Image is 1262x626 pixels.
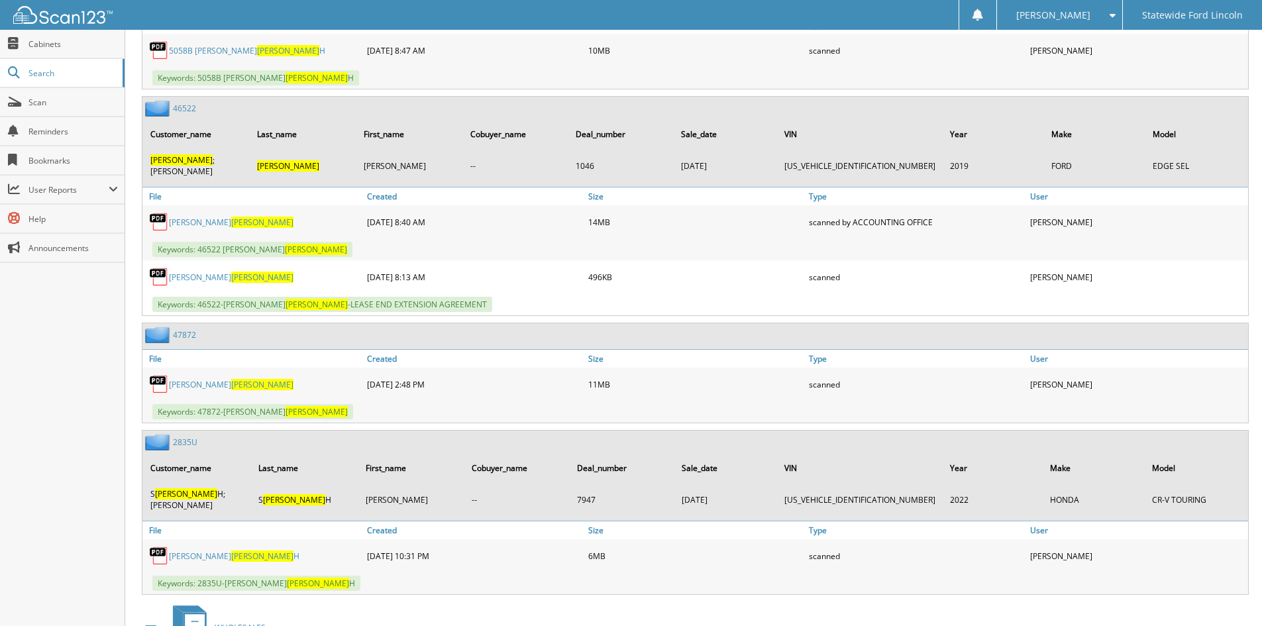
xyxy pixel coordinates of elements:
a: Created [364,521,585,539]
a: [PERSON_NAME][PERSON_NAME] [169,272,293,283]
td: CR-V TOURING [1145,483,1247,516]
a: [PERSON_NAME][PERSON_NAME] [169,217,293,228]
span: [PERSON_NAME] [1016,11,1090,19]
td: S H [252,483,358,516]
div: [DATE] 8:47 AM [364,37,585,64]
span: [PERSON_NAME] [286,299,348,310]
img: PDF.png [149,267,169,287]
a: 5058B [PERSON_NAME][PERSON_NAME]H [169,45,325,56]
span: [PERSON_NAME] [150,154,213,166]
th: Deal_number [570,454,674,482]
th: Sale_date [674,121,776,148]
div: scanned by ACCOUNTING OFFICE [806,209,1027,235]
a: User [1027,521,1248,539]
div: [DATE] 10:31 PM [364,543,585,569]
div: [DATE] 8:13 AM [364,264,585,290]
th: Cobuyer_name [465,454,569,482]
div: scanned [806,37,1027,64]
a: 46522 [173,103,196,114]
th: Model [1146,121,1247,148]
span: [PERSON_NAME] [231,217,293,228]
th: Customer_name [144,121,249,148]
div: 6MB [585,543,806,569]
img: PDF.png [149,546,169,566]
a: Type [806,521,1027,539]
th: Model [1145,454,1247,482]
span: [PERSON_NAME] [285,244,347,255]
th: Make [1043,454,1144,482]
a: Type [806,350,1027,368]
div: 11MB [585,371,806,397]
div: scanned [806,543,1027,569]
a: File [142,350,364,368]
span: [PERSON_NAME] [257,45,319,56]
div: 10MB [585,37,806,64]
span: Statewide Ford Lincoln [1142,11,1243,19]
th: First_name [357,121,462,148]
a: Created [364,187,585,205]
td: -- [465,483,569,516]
div: [DATE] 8:40 AM [364,209,585,235]
div: [PERSON_NAME] [1027,209,1248,235]
span: [PERSON_NAME] [257,160,319,172]
span: [PERSON_NAME] [231,550,293,562]
td: 2019 [943,149,1043,182]
th: Last_name [252,454,358,482]
a: [PERSON_NAME][PERSON_NAME] [169,379,293,390]
th: Year [943,121,1043,148]
a: Size [585,187,806,205]
div: 496KB [585,264,806,290]
a: Type [806,187,1027,205]
th: First_name [359,454,464,482]
span: Search [28,68,116,79]
a: 2835U [173,437,197,448]
th: Deal_number [569,121,673,148]
img: scan123-logo-white.svg [13,6,113,24]
th: Make [1045,121,1145,148]
span: Scan [28,97,118,108]
td: 7947 [570,483,674,516]
img: PDF.png [149,212,169,232]
div: [PERSON_NAME] [1027,37,1248,64]
span: Keywords: 5058B [PERSON_NAME] H [152,70,359,85]
a: User [1027,350,1248,368]
td: HONDA [1043,483,1144,516]
div: [PERSON_NAME] [1027,371,1248,397]
a: Size [585,521,806,539]
a: 47872 [173,329,196,340]
td: -- [464,149,568,182]
span: [PERSON_NAME] [286,406,348,417]
span: Keywords: 47872-[PERSON_NAME] [152,404,353,419]
span: [PERSON_NAME] [286,72,348,83]
td: ;[PERSON_NAME] [144,149,249,182]
td: 2022 [943,483,1043,516]
a: User [1027,187,1248,205]
td: [PERSON_NAME] [357,149,462,182]
td: EDGE SEL [1146,149,1247,182]
span: Cabinets [28,38,118,50]
a: File [142,521,364,539]
div: [PERSON_NAME] [1027,264,1248,290]
span: Announcements [28,242,118,254]
span: Keywords: 2835U-[PERSON_NAME] H [152,576,360,591]
td: [DATE] [674,149,776,182]
div: 14MB [585,209,806,235]
th: Sale_date [675,454,776,482]
span: Help [28,213,118,225]
img: folder2.png [145,434,173,450]
a: File [142,187,364,205]
span: Keywords: 46522 [PERSON_NAME] [152,242,352,257]
iframe: Chat Widget [1196,562,1262,626]
span: [PERSON_NAME] [287,578,349,589]
span: [PERSON_NAME] [155,488,217,499]
div: [DATE] 2:48 PM [364,371,585,397]
th: Year [943,454,1043,482]
td: S H;[PERSON_NAME] [144,483,250,516]
span: Bookmarks [28,155,118,166]
th: Last_name [250,121,356,148]
span: Keywords: 46522-[PERSON_NAME] -LEASE END EXTENSION AGREEMENT [152,297,492,312]
a: Created [364,350,585,368]
span: User Reports [28,184,109,195]
img: folder2.png [145,327,173,343]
